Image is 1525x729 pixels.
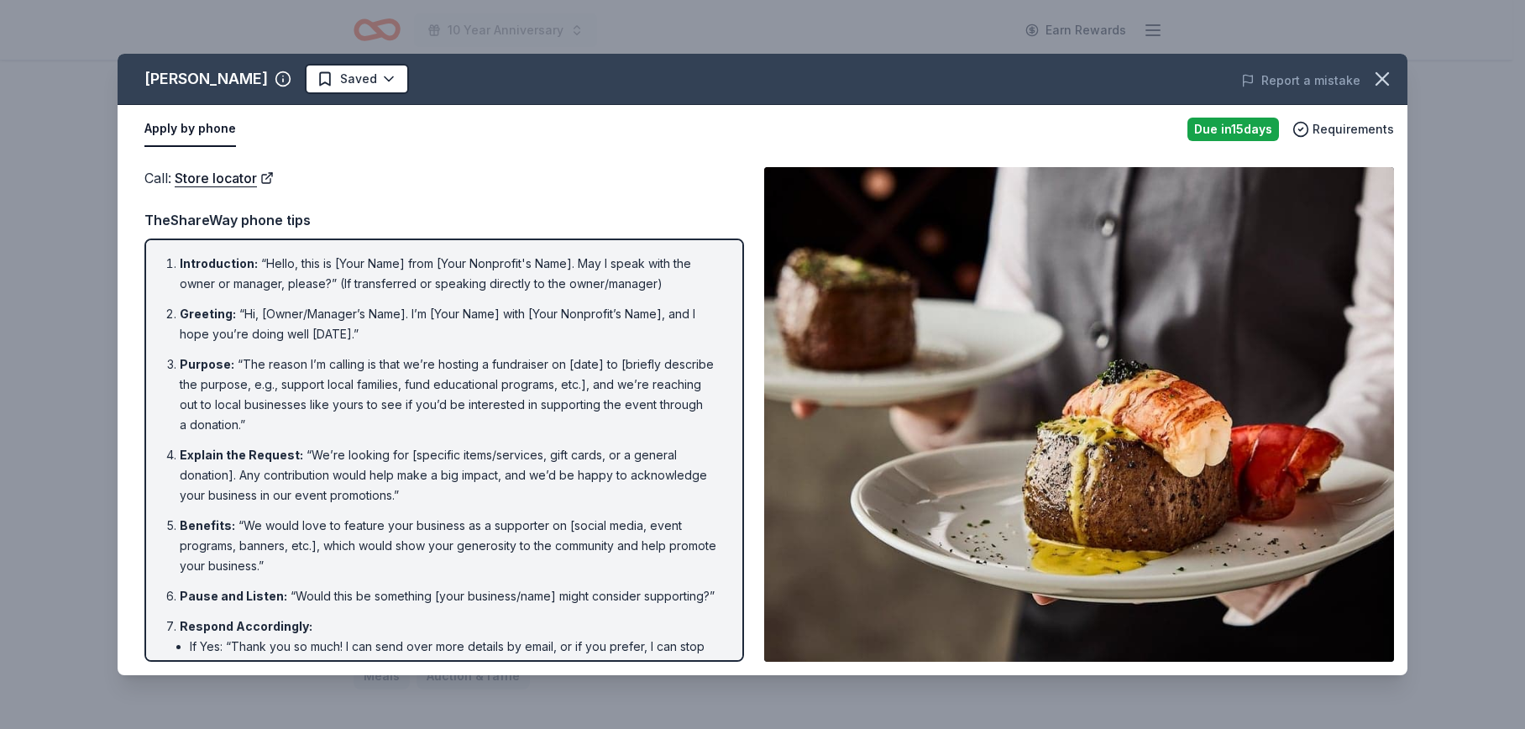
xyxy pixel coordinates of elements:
li: If Yes: “Thank you so much! I can send over more details by email, or if you prefer, I can stop b... [190,637,719,677]
li: “The reason I’m calling is that we’re hosting a fundraiser on [date] to [briefly describe the pur... [180,354,719,435]
div: TheShareWay phone tips [144,209,744,231]
div: Due in 15 days [1187,118,1279,141]
li: “Would this be something [your business/name] might consider supporting?” [180,586,719,606]
span: Saved [340,69,377,89]
span: Pause and Listen : [180,589,287,603]
img: Image for Fleming's [764,167,1394,662]
button: Report a mistake [1241,71,1360,91]
a: Store locator [175,167,274,189]
span: Purpose : [180,357,234,371]
li: “Hello, this is [Your Name] from [Your Nonprofit's Name]. May I speak with the owner or manager, ... [180,254,719,294]
li: “We would love to feature your business as a supporter on [social media, event programs, banners,... [180,516,719,576]
span: Greeting : [180,307,236,321]
li: “We’re looking for [specific items/services, gift cards, or a general donation]. Any contribution... [180,445,719,506]
div: Call : [144,167,744,189]
span: Requirements [1313,119,1394,139]
div: [PERSON_NAME] [144,66,268,92]
span: Explain the Request : [180,448,303,462]
button: Requirements [1292,119,1394,139]
button: Saved [305,64,409,94]
span: Respond Accordingly : [180,619,312,633]
button: Apply by phone [144,112,236,147]
span: Introduction : [180,256,258,270]
span: Benefits : [180,518,235,532]
li: “Hi, [Owner/Manager’s Name]. I’m [Your Name] with [Your Nonprofit’s Name], and I hope you’re doin... [180,304,719,344]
